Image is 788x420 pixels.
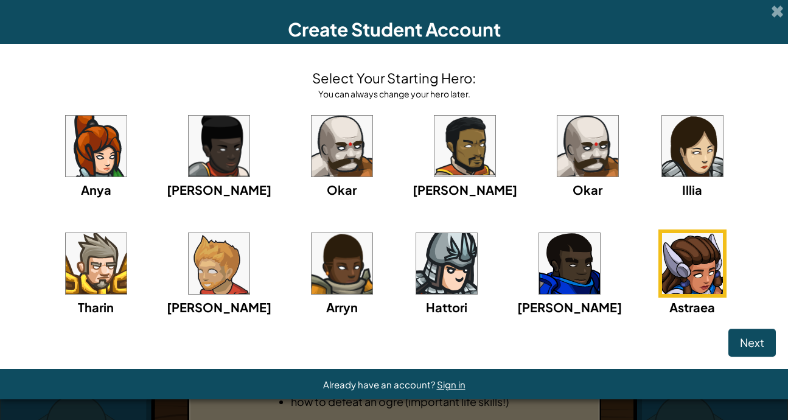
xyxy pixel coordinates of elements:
[437,379,465,390] a: Sign in
[416,233,477,294] img: portrait.png
[434,116,495,177] img: portrait.png
[81,182,111,197] span: Anya
[426,299,467,315] span: Hattori
[662,116,723,177] img: portrait.png
[78,299,114,315] span: Tharin
[517,299,622,315] span: [PERSON_NAME]
[728,329,776,357] button: Next
[312,88,476,100] div: You can always change your hero later.
[557,116,618,177] img: portrait.png
[167,299,271,315] span: [PERSON_NAME]
[740,335,764,349] span: Next
[326,299,358,315] span: Arryn
[66,116,127,177] img: portrait.png
[288,18,501,41] span: Create Student Account
[539,233,600,294] img: portrait.png
[167,182,271,197] span: [PERSON_NAME]
[66,233,127,294] img: portrait.png
[189,233,249,294] img: portrait.png
[327,182,357,197] span: Okar
[312,233,372,294] img: portrait.png
[682,182,702,197] span: Illia
[312,68,476,88] h4: Select Your Starting Hero:
[189,116,249,177] img: portrait.png
[573,182,602,197] span: Okar
[312,116,372,177] img: portrait.png
[669,299,715,315] span: Astraea
[413,182,517,197] span: [PERSON_NAME]
[662,233,723,294] img: portrait.png
[323,379,437,390] span: Already have an account?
